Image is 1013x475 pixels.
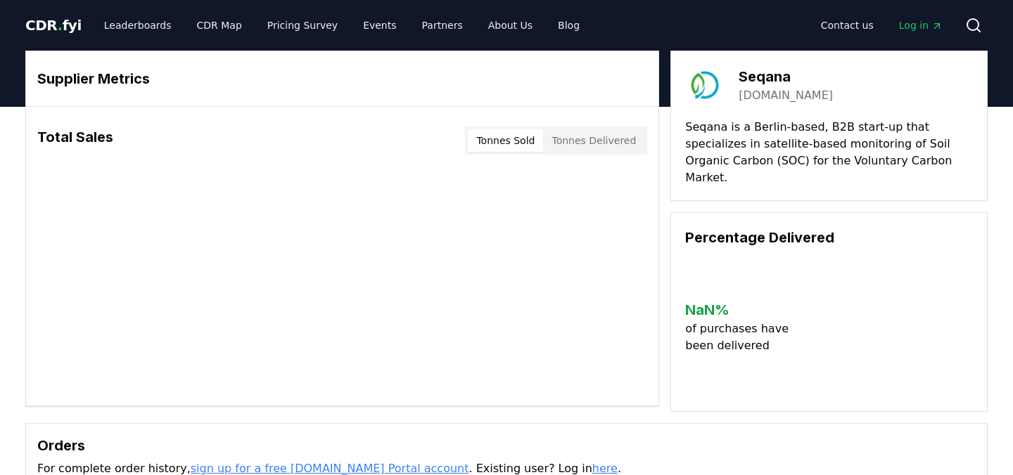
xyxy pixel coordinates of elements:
[685,320,800,354] p: of purchases have been delivered
[191,462,469,475] a: sign up for a free [DOMAIN_NAME] Portal account
[685,65,725,105] img: Seqana-logo
[547,13,591,38] a: Blog
[685,299,800,320] h3: NaN %
[25,17,82,34] span: CDR fyi
[810,13,954,38] nav: Main
[37,126,113,155] h3: Total Sales
[186,13,253,38] a: CDR Map
[899,18,943,32] span: Log in
[93,13,183,38] a: Leaderboards
[739,87,833,104] a: [DOMAIN_NAME]
[543,129,644,152] button: Tonnes Delivered
[411,13,474,38] a: Partners
[685,227,973,248] h3: Percentage Delivered
[888,13,954,38] a: Log in
[739,66,833,87] h3: Seqana
[477,13,544,38] a: About Us
[58,17,63,34] span: .
[93,13,591,38] nav: Main
[37,68,647,89] h3: Supplier Metrics
[592,462,618,475] a: here
[37,435,976,456] h3: Orders
[810,13,885,38] a: Contact us
[468,129,543,152] button: Tonnes Sold
[352,13,407,38] a: Events
[256,13,349,38] a: Pricing Survey
[25,15,82,35] a: CDR.fyi
[685,119,973,186] p: Seqana is a Berlin-based, B2B start-up that specializes in satellite-based monitoring of Soil Org...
